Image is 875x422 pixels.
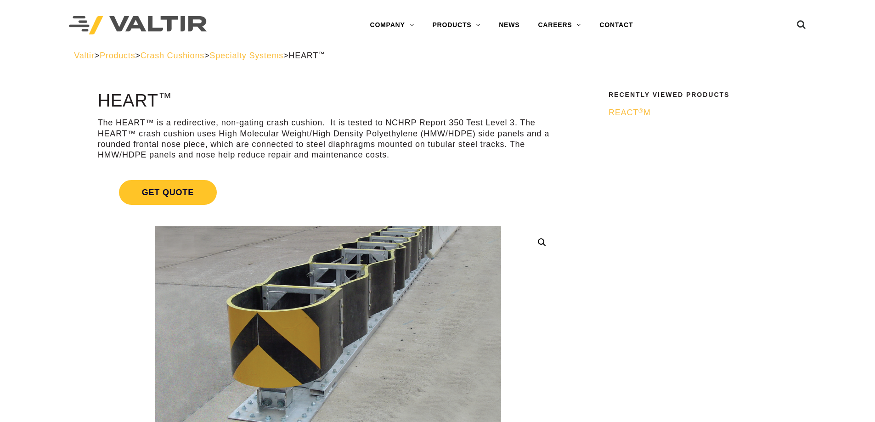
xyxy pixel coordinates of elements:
[490,16,529,34] a: NEWS
[590,16,642,34] a: CONTACT
[609,91,795,98] h2: Recently Viewed Products
[74,51,801,61] div: > > > >
[119,180,217,205] span: Get Quote
[69,16,207,35] img: Valtir
[423,16,490,34] a: PRODUCTS
[158,90,172,105] sup: ™
[74,51,94,60] a: Valtir
[100,51,135,60] a: Products
[288,51,325,60] span: HEART
[609,107,795,118] a: REACT®M
[361,16,423,34] a: COMPANY
[98,118,559,161] p: The HEART™ is a redirective, non-gating crash cushion. It is tested to NCHRP Report 350 Test Leve...
[609,108,651,117] span: REACT M
[318,51,325,57] sup: ™
[638,107,644,114] sup: ®
[98,169,559,216] a: Get Quote
[529,16,590,34] a: CAREERS
[98,91,559,111] h1: HEART
[141,51,204,60] a: Crash Cushions
[209,51,283,60] a: Specialty Systems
